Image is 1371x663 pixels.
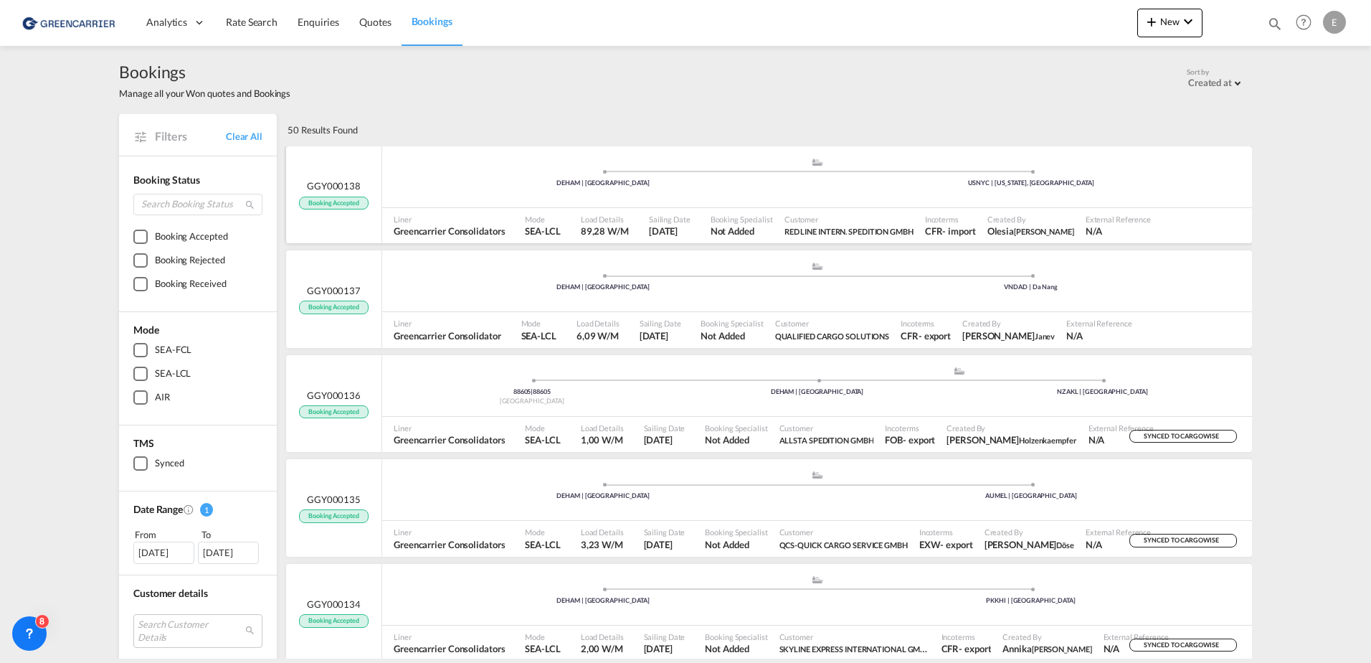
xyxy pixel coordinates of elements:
[155,277,226,291] div: Booking Received
[577,318,620,329] span: Load Details
[1086,527,1151,537] span: External Reference
[1267,16,1283,32] md-icon: icon-magnify
[394,329,501,342] span: Greencarrier Consolidator
[155,456,184,471] div: Synced
[525,538,560,551] span: SEA-LCL
[307,598,361,611] span: GGY000134
[581,527,624,537] span: Load Details
[779,538,908,551] span: QCS-QUICK CARGO SERVICE GMBH
[644,527,685,537] span: Sailing Date
[1188,77,1232,88] div: Created at
[394,642,505,655] span: Greencarrier Consolidators
[389,283,817,292] div: DEHAM | [GEOGRAPHIC_DATA]
[133,503,183,515] span: Date Range
[1291,10,1316,34] span: Help
[644,631,685,642] span: Sailing Date
[288,114,357,146] div: 50 Results Found
[1035,331,1055,341] span: Janev
[1056,540,1074,550] span: Döse
[779,433,874,446] span: ALLSTA SPEDITION GMBH
[885,423,935,433] span: Incoterms
[644,423,685,433] span: Sailing Date
[394,433,505,446] span: Greencarrier Consolidators
[779,540,908,550] span: QCS-QUICK CARGO SERVICE GMBH
[525,433,560,446] span: SEA-LCL
[155,253,224,268] div: Booking Rejected
[119,87,290,100] span: Manage all your Won quotes and Bookings
[133,174,200,186] span: Booking Status
[389,492,817,501] div: DEHAM | [GEOGRAPHIC_DATA]
[155,367,191,381] div: SEA-LCL
[705,527,767,537] span: Booking Specialist
[959,642,991,655] div: - export
[359,16,391,28] span: Quotes
[809,471,826,479] md-icon: assets/icons/custom/ship-fill.svg
[1291,10,1323,36] div: Help
[987,225,1074,238] span: Olesia Shevchuk
[146,15,187,29] span: Analytics
[1187,67,1209,77] span: Sort by
[299,197,368,210] span: Booking Accepted
[299,405,368,419] span: Booking Accepted
[245,199,255,210] md-icon: icon-magnify
[1066,329,1132,342] span: N/A
[298,16,339,28] span: Enquiries
[941,642,992,655] span: CFR export
[779,642,930,655] span: SKYLINE EXPRESS INTERNATIONAL GMBH
[200,527,263,542] div: To
[942,225,975,238] div: - import
[809,576,826,583] md-icon: assets/icons/custom/ship-fill.svg
[133,456,262,471] md-checkbox: Synced
[533,387,551,395] span: 88605
[581,631,624,642] span: Load Details
[705,538,767,551] span: Not Added
[1104,631,1169,642] span: External Reference
[521,329,556,342] span: SEA-LCL
[1086,214,1151,225] span: External Reference
[577,330,619,342] span: 6,09 W/M
[133,367,262,381] md-checkbox: SEA-LCL
[1144,641,1222,654] span: SYNCED TO CARGOWISE
[903,433,935,446] div: - export
[394,214,505,225] span: Liner
[901,329,951,342] span: CFR export
[701,318,763,329] span: Booking Specialist
[1144,536,1222,550] span: SYNCED TO CARGOWISE
[640,329,681,342] span: 30 Sep 2025
[307,493,361,506] span: GGY000135
[1032,644,1092,654] span: [PERSON_NAME]
[155,390,170,405] div: AIR
[779,643,931,654] span: SKYLINE EXPRESS INTERNATIONAL GMBH
[389,397,675,406] div: [GEOGRAPHIC_DATA]
[644,433,685,446] span: 29 Sep 2025
[925,225,976,238] span: CFR import
[644,642,685,655] span: 5 Oct 2025
[1129,430,1237,443] div: SYNCED TO CARGOWISE
[22,6,118,39] img: 1378a7308afe11ef83610d9e779c6b34.png
[389,179,817,188] div: DEHAM | [GEOGRAPHIC_DATA]
[394,423,505,433] span: Liner
[1180,13,1197,30] md-icon: icon-chevron-down
[940,538,972,551] div: - export
[133,194,262,215] input: Search Booking Status
[581,423,624,433] span: Load Details
[133,527,262,563] span: From To [DATE][DATE]
[133,587,207,599] span: Customer details
[307,389,361,402] span: GGY000136
[817,492,1246,501] div: AUMEL | [GEOGRAPHIC_DATA]
[901,318,951,329] span: Incoterms
[286,459,1252,557] div: GGY000135 Booking Accepted assets/icons/custom/ship-fill.svgassets/icons/custom/roll-o-plane.svgP...
[525,225,560,238] span: SEA-LCL
[705,631,767,642] span: Booking Specialist
[711,225,773,238] span: Not Added
[226,16,277,28] span: Rate Search
[701,329,763,342] span: Not Added
[784,225,914,238] span: RED LINE INTERN. SPEDITION GMBH
[394,225,505,238] span: Greencarrier Consolidators
[1019,436,1077,445] span: Holzenkaempfer
[1323,11,1346,34] div: E
[155,343,191,357] div: SEA-FCL
[1143,16,1197,27] span: New
[941,642,959,655] div: CFR
[513,387,533,395] span: 88605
